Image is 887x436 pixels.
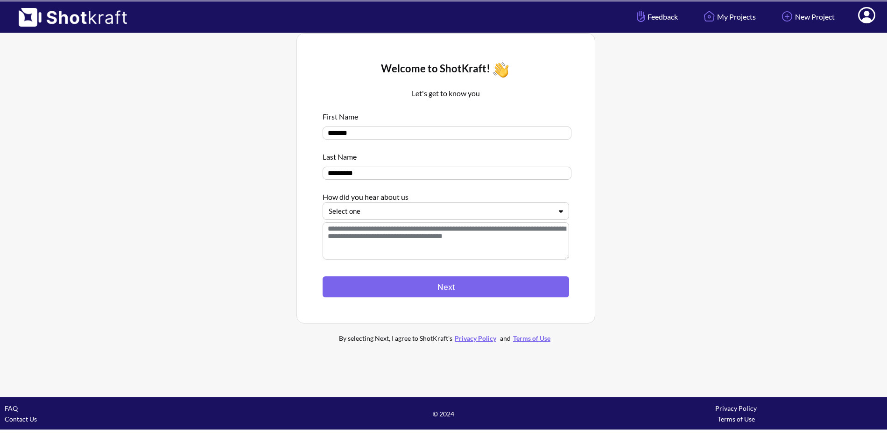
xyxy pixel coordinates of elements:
div: How did you hear about us [323,187,569,202]
img: Add Icon [779,8,795,24]
a: New Project [772,4,842,29]
div: By selecting Next, I agree to ShotKraft's and [320,333,572,344]
div: First Name [323,106,569,122]
a: My Projects [694,4,763,29]
img: Hand Icon [634,8,648,24]
p: Let's get to know you [323,88,569,99]
div: Terms of Use [590,414,882,424]
div: Welcome to ShotKraft! [323,59,569,80]
a: Contact Us [5,415,37,423]
a: FAQ [5,404,18,412]
img: Home Icon [701,8,717,24]
a: Privacy Policy [452,334,499,342]
div: Privacy Policy [590,403,882,414]
span: Feedback [634,11,678,22]
span: © 2024 [297,408,590,419]
a: Terms of Use [511,334,553,342]
img: Wave Icon [490,59,511,80]
div: Last Name [323,147,569,162]
button: Next [323,276,569,297]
